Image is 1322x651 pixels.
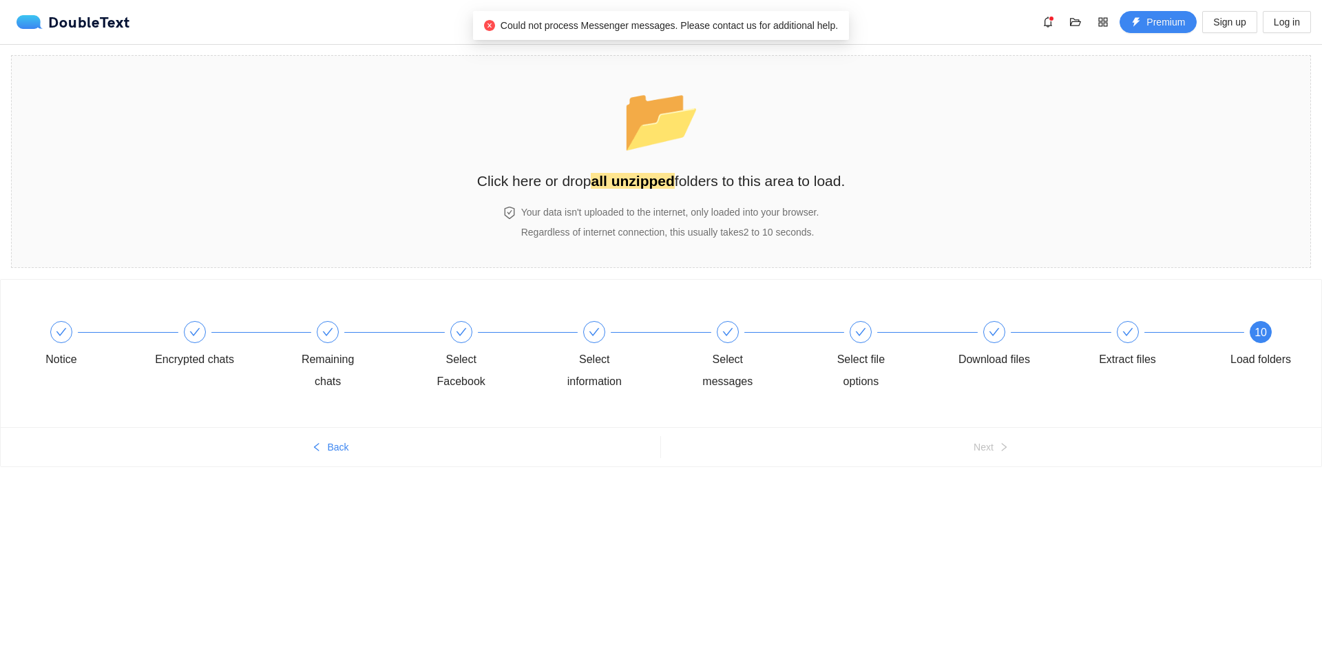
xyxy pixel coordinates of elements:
div: Extract files [1088,321,1221,371]
a: logoDoubleText [17,15,130,29]
div: Select Facebook [421,321,555,393]
span: Regardless of internet connection, this usually takes 2 to 10 seconds . [521,227,815,238]
div: Encrypted chats [155,349,234,371]
span: check [989,327,1000,338]
button: appstore [1092,11,1114,33]
span: bell [1038,17,1058,28]
div: Download files [958,349,1030,371]
div: DoubleText [17,15,130,29]
span: left [312,442,322,453]
span: check [56,327,67,338]
span: Could not process Messenger messages. Please contact us for additional help. [501,20,838,31]
span: check [589,327,600,338]
div: Download files [954,321,1088,371]
button: Log in [1263,11,1311,33]
span: folder [622,84,701,154]
div: Select Facebook [421,349,501,393]
span: check [189,327,200,338]
span: check [322,327,333,338]
div: Select messages [688,321,821,393]
h2: Click here or drop folders to this area to load. [477,169,846,192]
span: 10 [1255,327,1267,338]
span: check [722,327,733,338]
div: Notice [45,349,76,371]
button: Nextright [661,436,1321,458]
span: close-circle [484,20,495,31]
span: Premium [1146,14,1185,30]
button: Sign up [1202,11,1257,33]
div: Load folders [1230,349,1291,371]
span: check [1122,327,1133,338]
span: Log in [1274,14,1300,30]
div: Select information [554,349,634,393]
span: Back [327,440,348,455]
img: logo [17,15,48,29]
div: Select file options [821,321,954,393]
span: check [456,327,467,338]
div: Remaining chats [288,349,368,393]
div: Extract files [1099,349,1156,371]
div: Select information [554,321,688,393]
span: appstore [1093,17,1113,28]
span: folder-open [1065,17,1086,28]
span: check [855,327,866,338]
span: Sign up [1213,14,1246,30]
button: leftBack [1,436,660,458]
div: Select messages [688,349,768,393]
button: folder-open [1064,11,1087,33]
div: Remaining chats [288,321,421,393]
strong: all unzipped [591,173,674,189]
button: thunderboltPremium [1120,11,1197,33]
div: 10Load folders [1221,321,1301,371]
div: Select file options [821,349,901,393]
div: Notice [21,321,155,371]
span: safety-certificate [503,207,516,219]
button: bell [1037,11,1059,33]
span: thunderbolt [1131,17,1141,28]
div: Encrypted chats [155,321,288,371]
h4: Your data isn't uploaded to the internet, only loaded into your browser. [521,205,819,220]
